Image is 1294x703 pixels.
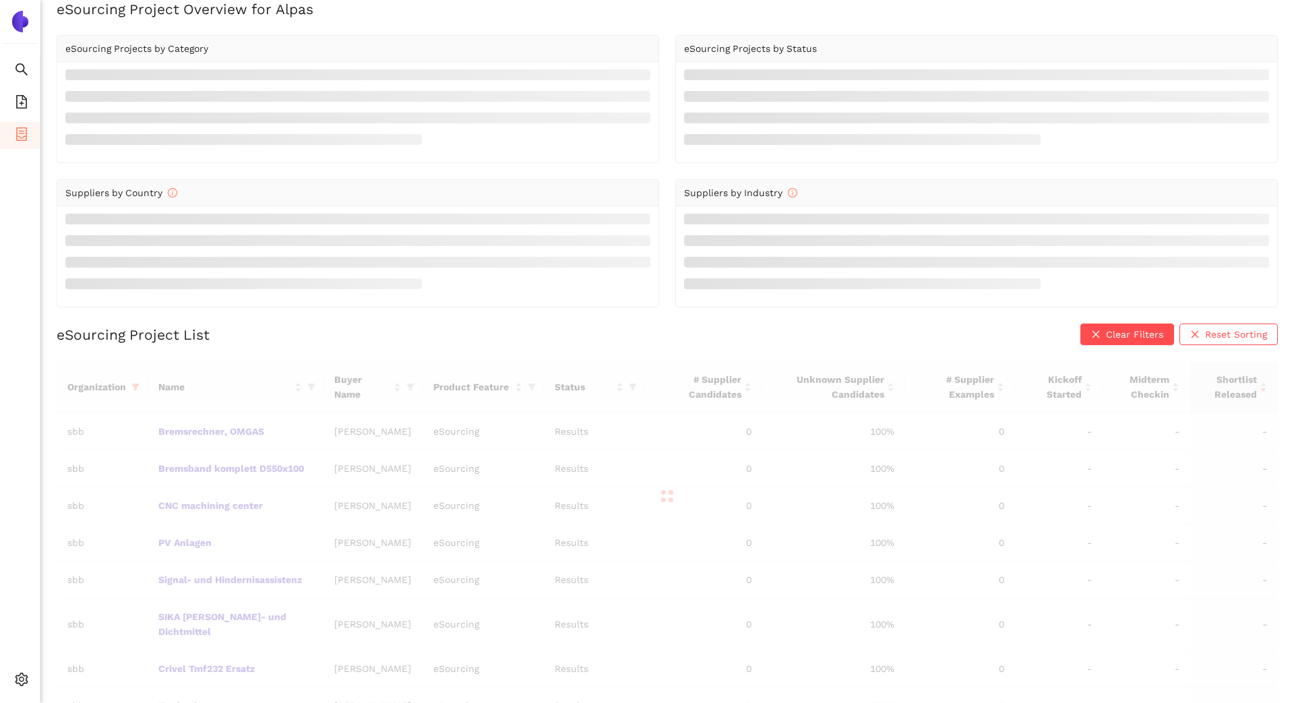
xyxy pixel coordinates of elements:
[57,325,210,344] h2: eSourcing Project List
[65,187,177,198] span: Suppliers by Country
[1080,324,1174,345] button: closeClear Filters
[1179,324,1278,345] button: closeReset Sorting
[684,43,817,54] span: eSourcing Projects by Status
[1091,330,1101,340] span: close
[15,668,28,695] span: setting
[15,90,28,117] span: file-add
[168,188,177,197] span: info-circle
[65,43,208,54] span: eSourcing Projects by Category
[788,188,797,197] span: info-circle
[15,58,28,85] span: search
[1205,327,1267,342] span: Reset Sorting
[1106,327,1163,342] span: Clear Filters
[684,187,797,198] span: Suppliers by Industry
[1190,330,1200,340] span: close
[15,123,28,150] span: container
[9,11,31,32] img: Logo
